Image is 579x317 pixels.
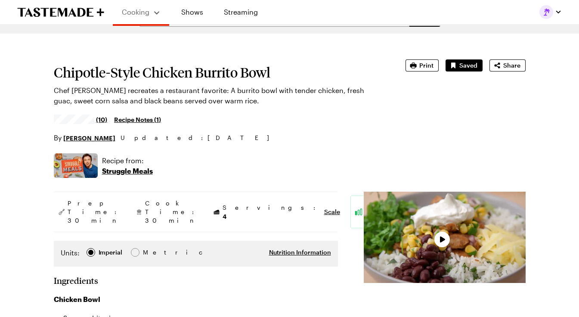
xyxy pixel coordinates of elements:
video-js: Video Player [364,192,526,283]
a: 4.4/5 stars from 10 reviews [54,116,108,123]
button: Print [406,59,439,71]
label: Units: [61,248,80,258]
div: Imperial [99,248,122,257]
button: Unsave Recipe [446,59,483,71]
button: Profile picture [539,5,562,19]
p: Recipe from: [102,155,153,166]
p: Struggle Meals [102,166,153,176]
span: Imperial [99,248,123,257]
h2: Ingredients [54,275,98,286]
img: Show where recipe is used [54,153,98,178]
a: Recipe Notes (1) [114,115,161,124]
span: Saved [459,61,477,70]
div: Imperial Metric [61,248,161,260]
button: Play Video [434,232,450,247]
span: Servings: [223,203,320,221]
p: By [54,133,115,143]
img: Profile picture [539,5,553,19]
span: Prep Time: 30 min [68,199,121,225]
div: Metric [143,248,161,257]
span: 4 [223,212,226,220]
button: Share [489,59,526,71]
h3: Chicken Bowl [54,294,338,305]
span: Updated : [DATE] [121,133,278,143]
a: To Tastemade Home Page [17,7,104,17]
span: Cook Time: 30 min [145,199,198,225]
span: Print [419,61,433,70]
span: Cooking [122,8,149,16]
button: Nutrition Information [269,248,331,257]
a: Recipe from:Struggle Meals [102,155,153,176]
button: Cooking [121,3,161,21]
button: Scale [324,208,340,216]
p: Chef [PERSON_NAME] recreates a restaurant favorite: A burrito bowl with tender chicken, fresh gua... [54,85,381,106]
span: (10) [96,115,107,124]
span: Share [503,61,520,70]
h1: Chipotle-Style Chicken Burrito Bowl [54,65,381,80]
a: [PERSON_NAME] [63,133,115,143]
span: Metric [143,248,162,257]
